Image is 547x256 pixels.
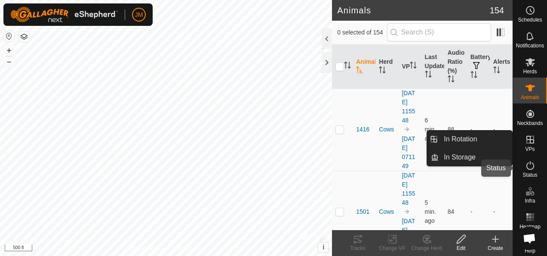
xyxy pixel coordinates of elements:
[398,45,421,89] th: VP
[402,172,415,206] a: [DATE] 115548
[490,4,504,17] span: 154
[379,125,395,134] div: Cows
[402,90,415,124] a: [DATE] 115548
[467,171,490,253] td: -
[444,45,467,89] th: Audio Ratio (%)
[379,207,395,216] div: Cows
[448,208,455,215] span: 84
[427,149,512,166] li: In Storage
[523,69,537,74] span: Herds
[337,5,489,16] h2: Animals
[439,149,512,166] a: In Storage
[490,45,513,89] th: Alerts
[448,77,455,84] p-sorticon: Activate to sort
[517,121,543,126] span: Neckbands
[493,68,500,75] p-sorticon: Activate to sort
[470,72,477,79] p-sorticon: Activate to sort
[427,131,512,148] li: In Rotation
[439,131,512,148] a: In Rotation
[444,244,478,252] div: Edit
[521,95,539,100] span: Animals
[444,152,476,162] span: In Storage
[356,207,369,216] span: 1501
[403,126,410,133] img: to
[341,244,375,252] div: Tracks
[375,45,398,89] th: Herd
[425,117,436,142] span: Oct 2, 2025, 12:06 PM
[10,7,118,22] img: Gallagher Logo
[135,10,143,19] span: JM
[375,244,409,252] div: Change VP
[421,45,444,89] th: Last Updated
[490,88,513,171] td: -
[478,244,513,252] div: Create
[525,147,535,152] span: VPs
[516,43,544,48] span: Notifications
[518,17,542,22] span: Schedules
[19,31,29,42] button: Map Layers
[444,134,477,144] span: In Rotation
[387,23,491,41] input: Search (S)
[337,28,387,37] span: 0 selected of 154
[344,63,351,70] p-sorticon: Activate to sort
[402,218,415,252] a: [DATE] 071149
[519,224,541,229] span: Heatmap
[132,245,164,253] a: Privacy Policy
[403,208,410,215] img: to
[4,31,14,41] button: Reset Map
[402,135,415,169] a: [DATE] 071149
[356,68,363,75] p-sorticon: Activate to sort
[410,63,417,70] p-sorticon: Activate to sort
[175,245,200,253] a: Contact Us
[448,126,455,133] span: 88
[522,172,537,178] span: Status
[319,243,328,252] button: i
[379,68,386,75] p-sorticon: Activate to sort
[4,56,14,67] button: –
[467,45,490,89] th: Battery
[356,125,369,134] span: 1416
[425,199,436,224] span: Oct 2, 2025, 12:07 PM
[525,248,535,253] span: Help
[490,171,513,253] td: -
[353,45,375,89] th: Animal
[323,244,324,251] span: i
[4,45,14,56] button: +
[518,227,541,250] div: Open chat
[467,88,490,171] td: -
[409,244,444,252] div: Change Herd
[525,198,535,203] span: Infra
[425,72,432,79] p-sorticon: Activate to sort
